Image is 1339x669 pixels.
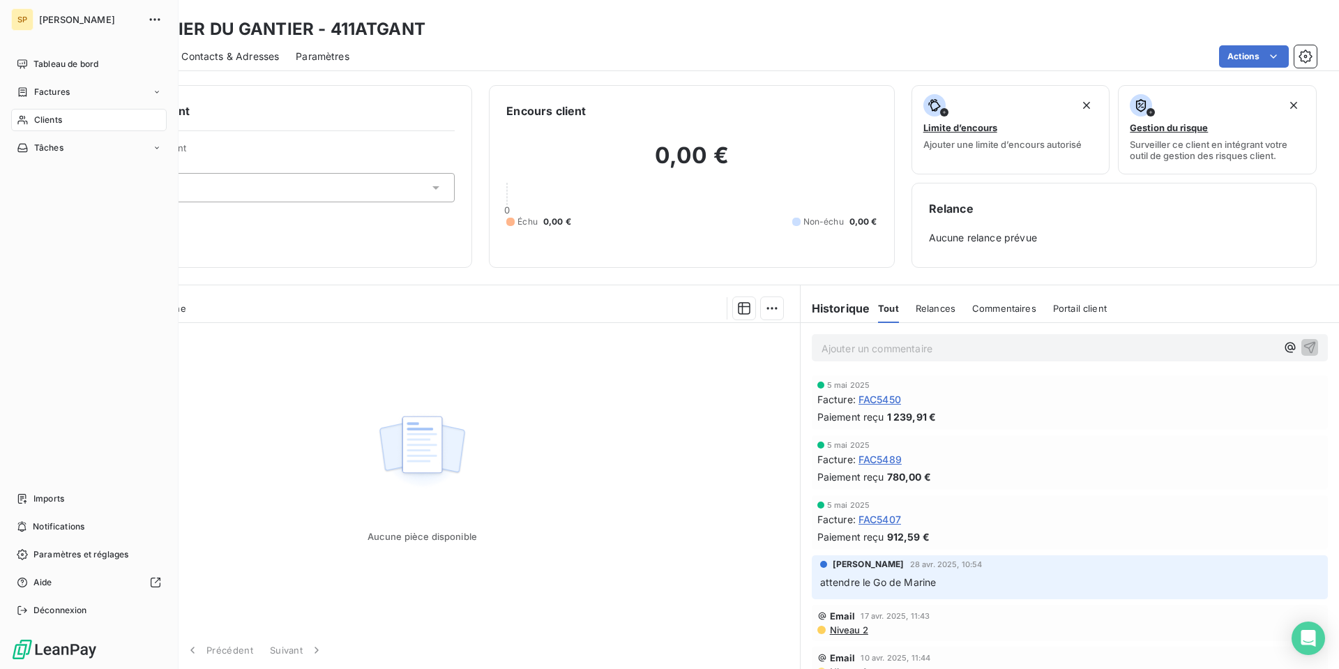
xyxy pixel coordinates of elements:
[972,303,1036,314] span: Commentaires
[517,216,538,228] span: Échu
[849,216,877,228] span: 0,00 €
[504,204,510,216] span: 0
[296,50,349,63] span: Paramètres
[830,610,856,622] span: Email
[916,303,955,314] span: Relances
[33,520,84,533] span: Notifications
[177,636,262,665] button: Précédent
[1130,122,1208,133] span: Gestion du risque
[11,543,167,566] a: Paramètres et réglages
[817,409,884,424] span: Paiement reçu
[34,142,63,154] span: Tâches
[1130,139,1305,161] span: Surveiller ce client en intégrant votre outil de gestion des risques client.
[827,441,870,449] span: 5 mai 2025
[923,122,997,133] span: Limite d’encours
[858,452,902,467] span: FAC5489
[11,488,167,510] a: Imports
[887,469,931,484] span: 780,00 €
[830,652,856,663] span: Email
[827,501,870,509] span: 5 mai 2025
[33,604,87,617] span: Déconnexion
[1219,45,1289,68] button: Actions
[33,58,98,70] span: Tableau de bord
[817,469,884,484] span: Paiement reçu
[377,408,467,495] img: Empty state
[11,8,33,31] div: SP
[801,300,870,317] h6: Historique
[181,50,279,63] span: Contacts & Adresses
[33,493,64,505] span: Imports
[861,654,930,662] span: 10 avr. 2025, 11:44
[11,109,167,131] a: Clients
[33,576,52,589] span: Aide
[910,560,983,569] span: 28 avr. 2025, 10:54
[112,142,455,162] span: Propriétés Client
[11,81,167,103] a: Factures
[820,576,937,588] span: attendre le Go de Marine
[817,529,884,544] span: Paiement reçu
[34,114,62,126] span: Clients
[84,103,455,119] h6: Informations client
[829,624,868,636] span: Niveau 2
[929,231,1299,245] span: Aucune relance prévue
[1118,85,1317,174] button: Gestion du risqueSurveiller ce client en intégrant votre outil de gestion des risques client.
[34,86,70,98] span: Factures
[878,303,899,314] span: Tout
[929,200,1299,217] h6: Relance
[887,529,930,544] span: 912,59 €
[11,638,98,661] img: Logo LeanPay
[827,381,870,389] span: 5 mai 2025
[833,558,905,571] span: [PERSON_NAME]
[33,548,128,561] span: Paramètres et réglages
[817,452,856,467] span: Facture :
[11,137,167,159] a: Tâches
[858,392,901,407] span: FAC5450
[803,216,844,228] span: Non-échu
[262,636,332,665] button: Suivant
[817,392,856,407] span: Facture :
[1053,303,1107,314] span: Portail client
[506,103,586,119] h6: Encours client
[887,409,937,424] span: 1 239,91 €
[123,17,425,42] h3: L'ATELIER DU GANTIER - 411ATGANT
[1292,622,1325,655] div: Open Intercom Messenger
[543,216,571,228] span: 0,00 €
[11,571,167,594] a: Aide
[817,512,856,527] span: Facture :
[861,612,930,620] span: 17 avr. 2025, 11:43
[858,512,901,527] span: FAC5407
[911,85,1110,174] button: Limite d’encoursAjouter une limite d’encours autorisé
[923,139,1082,150] span: Ajouter une limite d’encours autorisé
[11,53,167,75] a: Tableau de bord
[39,14,139,25] span: [PERSON_NAME]
[506,142,877,183] h2: 0,00 €
[368,531,477,542] span: Aucune pièce disponible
